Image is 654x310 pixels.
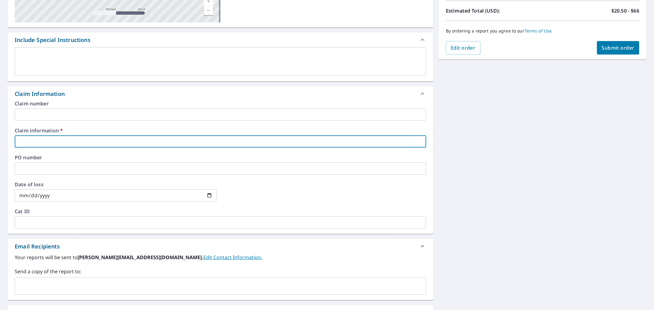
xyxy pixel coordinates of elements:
button: Edit order [446,41,480,55]
label: Send a copy of the report to: [15,268,426,275]
div: Claim Information [15,90,65,98]
b: [PERSON_NAME][EMAIL_ADDRESS][DOMAIN_NAME]. [78,254,203,261]
button: Submit order [597,41,640,55]
div: Email Recipients [7,239,434,254]
label: PO number [15,155,426,160]
span: Edit order [451,44,476,51]
p: Estimated Total (USD): [446,7,543,14]
label: Cat ID [15,209,426,214]
span: Submit order [602,44,635,51]
label: Claim information [15,128,426,133]
a: Terms of Use [525,28,552,34]
p: By ordering a report you agree to our [446,28,639,34]
label: Your reports will be sent to [15,254,426,261]
label: Date of loss [15,182,217,187]
a: Current Level 17, Zoom Out [204,6,213,15]
div: Include Special Instructions [15,36,90,44]
p: $20.50 - $66 [611,7,639,14]
div: Include Special Instructions [7,32,434,47]
a: EditContactInfo [203,254,262,261]
div: Email Recipients [15,242,60,251]
div: Claim Information [7,86,434,101]
label: Claim number [15,101,426,106]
